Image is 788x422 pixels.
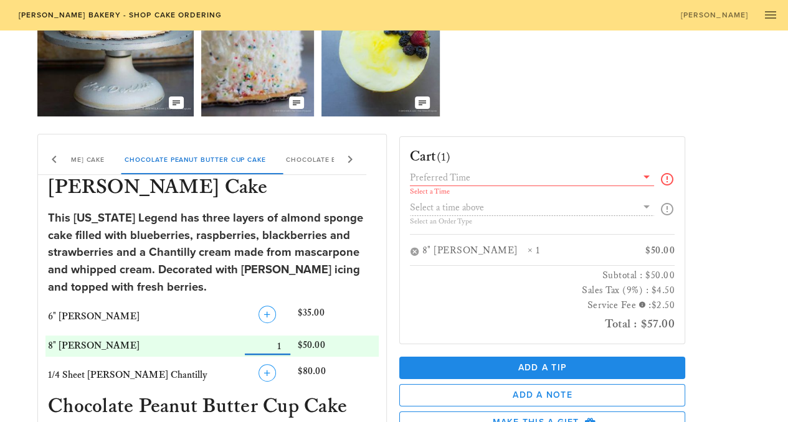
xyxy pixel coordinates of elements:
div: × 1 [528,245,612,258]
h3: Subtotal : $50.00 [410,268,675,283]
span: 1/4 Sheet [PERSON_NAME] Chantilly [48,369,207,381]
div: This [US_STATE] Legend has three layers of almond sponge cake filled with blueberries, raspberrie... [48,210,376,296]
a: [PERSON_NAME] [672,6,756,24]
div: $50.00 [612,245,675,258]
div: Chocolate Butter Pecan Cake [276,144,416,174]
span: Add a Tip [409,362,676,373]
span: $2.50 [652,299,675,311]
span: [PERSON_NAME] Bakery - Shop Cake Ordering [17,11,222,19]
h2: Total : $57.00 [410,314,675,334]
span: (1) [437,149,451,164]
h3: [PERSON_NAME] Cake [45,175,379,202]
button: Add a Note [399,384,686,406]
h3: Chocolate Peanut Butter Cup Cake [45,394,379,421]
span: 6" [PERSON_NAME] [48,311,140,322]
div: Chocolate Peanut Butter Cup Cake [115,144,276,174]
h3: Service Fee : [410,298,675,314]
span: 8" [PERSON_NAME] [48,340,140,352]
h3: Cart [410,147,451,167]
span: [PERSON_NAME] [680,11,748,19]
div: $80.00 [295,362,379,389]
div: 8" [PERSON_NAME] [422,245,528,258]
a: [PERSON_NAME] Bakery - Shop Cake Ordering [10,6,230,24]
span: Add a Note [410,390,675,400]
input: Preferred Time [410,169,637,185]
div: $35.00 [295,303,379,331]
button: Add a Tip [399,357,686,379]
div: $50.00 [295,335,379,357]
div: Select a Time [410,188,655,195]
h3: Sales Tax (9%) : $4.50 [410,283,675,298]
